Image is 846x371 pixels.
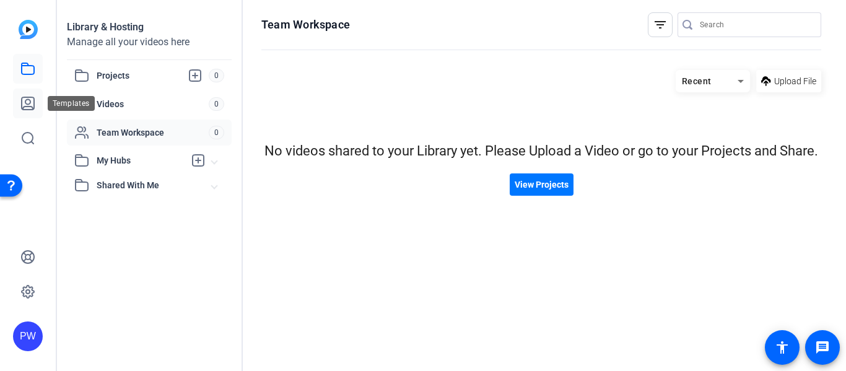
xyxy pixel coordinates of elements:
[67,35,232,50] div: Manage all your videos here
[815,340,830,355] mat-icon: message
[97,98,209,110] span: Videos
[67,20,232,35] div: Library & Hosting
[67,173,232,198] mat-expansion-panel-header: Shared With Me
[653,17,668,32] mat-icon: filter_list
[515,178,569,191] span: View Projects
[97,154,185,167] span: My Hubs
[13,321,43,351] div: PW
[48,96,95,111] div: Templates
[97,68,209,83] span: Projects
[97,126,209,139] span: Team Workspace
[209,69,224,82] span: 0
[261,141,821,161] div: No videos shared to your Library yet. Please Upload a Video or go to your Projects and Share.
[775,340,790,355] mat-icon: accessibility
[682,76,712,86] span: Recent
[261,17,350,32] h1: Team Workspace
[756,70,821,92] button: Upload File
[774,75,816,88] span: Upload File
[209,126,224,139] span: 0
[97,179,212,192] span: Shared With Me
[19,20,38,39] img: blue-gradient.svg
[700,17,811,32] input: Search
[209,97,224,111] span: 0
[510,173,573,196] button: View Projects
[67,148,232,173] mat-expansion-panel-header: My Hubs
